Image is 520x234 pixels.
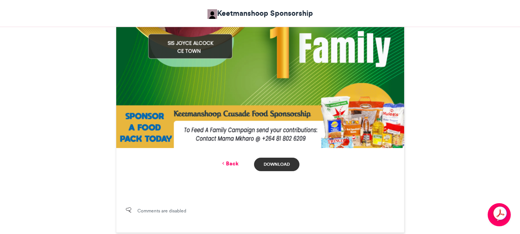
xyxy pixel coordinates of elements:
[488,203,512,226] iframe: chat widget
[221,160,239,168] a: Back
[137,207,186,214] span: Comments are disabled
[207,9,217,19] img: Keetmanshoop Sponsorship
[207,8,313,19] a: Keetmanshoop Sponsorship
[254,158,299,171] a: Download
